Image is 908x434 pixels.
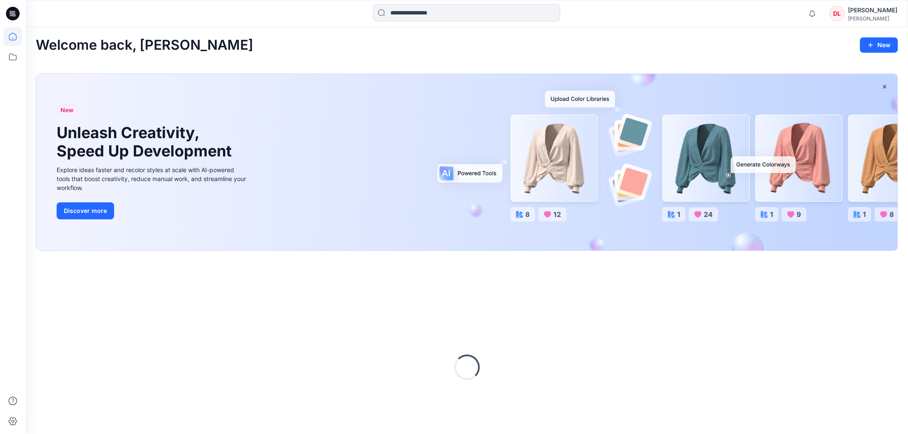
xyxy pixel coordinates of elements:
[60,105,74,115] span: New
[848,5,897,15] div: [PERSON_NAME]
[829,6,845,21] div: DL
[57,202,248,219] a: Discover more
[57,165,248,192] div: Explore ideas faster and recolor styles at scale with AI-powered tools that boost creativity, red...
[860,37,898,53] button: New
[57,202,114,219] button: Discover more
[36,37,253,53] h2: Welcome back, [PERSON_NAME]
[848,15,897,22] div: [PERSON_NAME]
[57,124,235,160] h1: Unleash Creativity, Speed Up Development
